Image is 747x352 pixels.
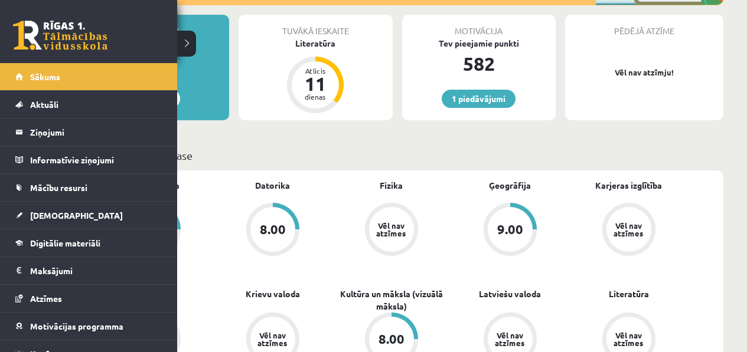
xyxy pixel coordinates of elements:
[494,331,527,347] div: Vēl nav atzīmes
[246,288,300,300] a: Krievu valoda
[402,37,556,50] div: Tev pieejamie punkti
[15,257,162,284] a: Maksājumi
[15,285,162,312] a: Atzīmes
[332,203,451,258] a: Vēl nav atzīmes
[30,119,162,146] legend: Ziņojumi
[76,147,719,163] p: Mācību plāns 10.a2 klase
[30,71,60,82] span: Sākums
[15,174,162,201] a: Mācību resursi
[451,203,569,258] a: 9.00
[565,15,723,37] div: Pēdējā atzīme
[15,63,162,90] a: Sākums
[402,15,556,37] div: Motivācija
[30,257,162,284] legend: Maksājumi
[375,222,408,237] div: Vēl nav atzīmes
[489,179,531,192] a: Ģeogrāfija
[30,146,162,173] legend: Informatīvie ziņojumi
[332,288,451,312] a: Kultūra un māksla (vizuālā māksla)
[380,179,403,192] a: Fizika
[497,223,523,236] div: 9.00
[15,229,162,256] a: Digitālie materiāli
[15,119,162,146] a: Ziņojumi
[569,203,688,258] a: Vēl nav atzīmes
[213,203,332,258] a: 8.00
[379,333,405,346] div: 8.00
[30,210,123,221] span: [DEMOGRAPHIC_DATA]
[15,146,162,173] a: Informatīvie ziņojumi
[260,223,286,236] div: 8.00
[298,74,333,93] div: 11
[15,312,162,340] a: Motivācijas programma
[15,202,162,229] a: [DEMOGRAPHIC_DATA]
[479,288,541,300] a: Latviešu valoda
[13,21,107,50] a: Rīgas 1. Tālmācības vidusskola
[30,321,123,331] span: Motivācijas programma
[30,182,87,193] span: Mācību resursi
[612,222,645,237] div: Vēl nav atzīmes
[239,15,392,37] div: Tuvākā ieskaite
[15,91,162,118] a: Aktuāli
[612,331,645,347] div: Vēl nav atzīmes
[30,238,100,248] span: Digitālie materiāli
[402,50,556,78] div: 582
[571,67,717,78] p: Vēl nav atzīmju!
[298,67,333,74] div: Atlicis
[256,331,289,347] div: Vēl nav atzīmes
[30,293,62,304] span: Atzīmes
[595,179,662,192] a: Karjeras izglītība
[255,179,290,192] a: Datorika
[30,99,58,110] span: Aktuāli
[170,48,178,65] span: €
[609,288,649,300] a: Literatūra
[239,37,392,50] div: Literatūra
[442,90,516,108] a: 1 piedāvājumi
[239,37,392,115] a: Literatūra Atlicis 11 dienas
[298,93,333,100] div: dienas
